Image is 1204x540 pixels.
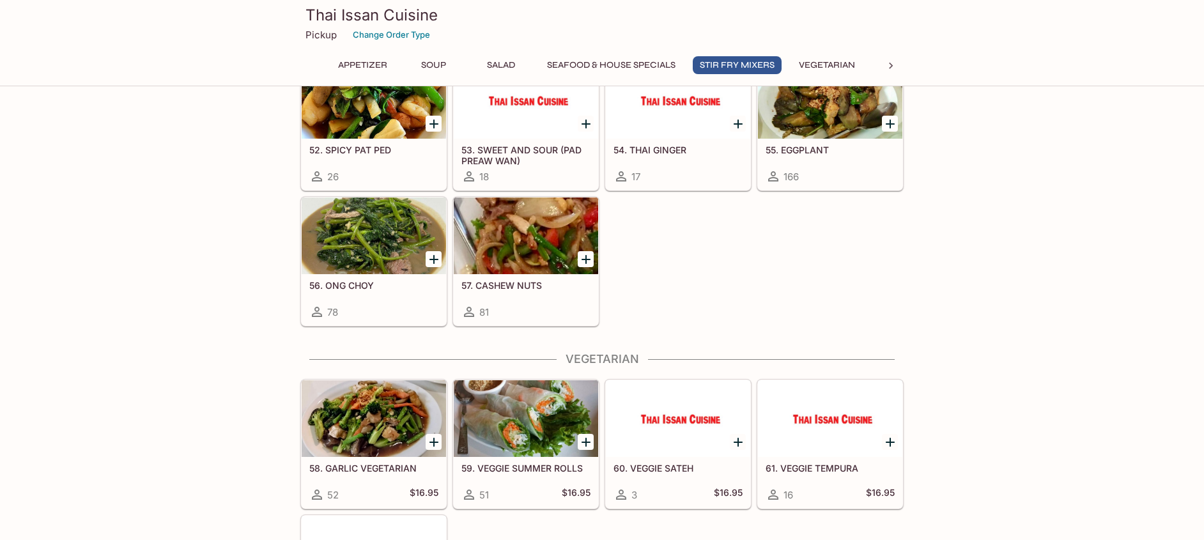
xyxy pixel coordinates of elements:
[302,62,446,139] div: 52. SPICY PAT PED
[606,380,750,457] div: 60. VEGGIE SATEH
[454,197,598,274] div: 57. CASHEW NUTS
[562,487,590,502] h5: $16.95
[693,56,782,74] button: Stir Fry Mixers
[426,434,442,450] button: Add 58. GARLIC VEGETARIAN
[426,251,442,267] button: Add 56. ONG CHOY
[454,380,598,457] div: 59. VEGGIE SUMMER ROLLS
[614,463,743,474] h5: 60. VEGGIE SATEH
[730,116,746,132] button: Add 54. THAI GINGER
[792,56,862,74] button: Vegetarian
[714,487,743,502] h5: $16.95
[347,25,436,45] button: Change Order Type
[882,434,898,450] button: Add 61. VEGGIE TEMPURA
[758,380,902,457] div: 61. VEGGIE TEMPURA
[631,171,640,183] span: 17
[461,280,590,291] h5: 57. CASHEW NUTS
[882,116,898,132] button: Add 55. EGGPLANT
[300,352,904,366] h4: Vegetarian
[757,380,903,509] a: 61. VEGGIE TEMPURA16$16.95
[472,56,530,74] button: Salad
[454,62,598,139] div: 53. SWEET AND SOUR (PAD PREAW WAN)
[309,280,438,291] h5: 56. ONG CHOY
[327,489,339,501] span: 52
[730,434,746,450] button: Add 60. VEGGIE SATEH
[479,306,489,318] span: 81
[305,5,899,25] h3: Thai Issan Cuisine
[866,487,895,502] h5: $16.95
[757,61,903,190] a: 55. EGGPLANT166
[631,489,637,501] span: 3
[578,434,594,450] button: Add 59. VEGGIE SUMMER ROLLS
[605,61,751,190] a: 54. THAI GINGER17
[578,116,594,132] button: Add 53. SWEET AND SOUR (PAD PREAW WAN)
[766,463,895,474] h5: 61. VEGGIE TEMPURA
[479,489,489,501] span: 51
[758,62,902,139] div: 55. EGGPLANT
[461,463,590,474] h5: 59. VEGGIE SUMMER ROLLS
[453,61,599,190] a: 53. SWEET AND SOUR (PAD PREAW WAN)18
[301,197,447,326] a: 56. ONG CHOY78
[783,171,799,183] span: 166
[309,463,438,474] h5: 58. GARLIC VEGETARIAN
[301,380,447,509] a: 58. GARLIC VEGETARIAN52$16.95
[302,197,446,274] div: 56. ONG CHOY
[327,306,338,318] span: 78
[614,144,743,155] h5: 54. THAI GINGER
[426,116,442,132] button: Add 52. SPICY PAT PED
[540,56,683,74] button: Seafood & House Specials
[578,251,594,267] button: Add 57. CASHEW NUTS
[783,489,793,501] span: 16
[301,61,447,190] a: 52. SPICY PAT PED26
[461,144,590,166] h5: 53. SWEET AND SOUR (PAD PREAW WAN)
[331,56,394,74] button: Appetizer
[410,487,438,502] h5: $16.95
[453,380,599,509] a: 59. VEGGIE SUMMER ROLLS51$16.95
[405,56,462,74] button: Soup
[309,144,438,155] h5: 52. SPICY PAT PED
[453,197,599,326] a: 57. CASHEW NUTS81
[766,144,895,155] h5: 55. EGGPLANT
[305,29,337,41] p: Pickup
[327,171,339,183] span: 26
[872,56,930,74] button: Noodles
[302,380,446,457] div: 58. GARLIC VEGETARIAN
[479,171,489,183] span: 18
[605,380,751,509] a: 60. VEGGIE SATEH3$16.95
[606,62,750,139] div: 54. THAI GINGER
